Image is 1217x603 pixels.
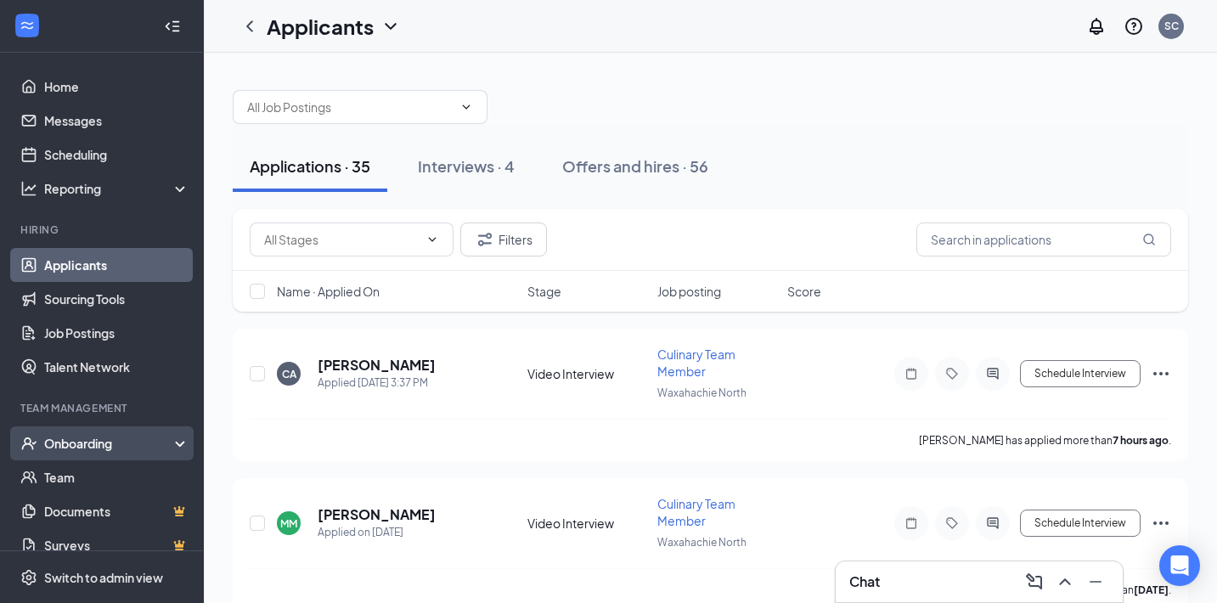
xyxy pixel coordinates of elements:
div: Interviews · 4 [418,155,515,177]
div: Offers and hires · 56 [562,155,708,177]
span: Waxahachie North [657,386,747,399]
div: Applied [DATE] 3:37 PM [318,375,436,392]
svg: Filter [475,229,495,250]
span: Waxahachie North [657,536,747,549]
div: Onboarding [44,435,175,452]
p: [PERSON_NAME] has applied more than . [919,433,1171,448]
span: Stage [527,283,561,300]
svg: ActiveChat [983,367,1003,380]
button: Minimize [1082,568,1109,595]
svg: Note [901,516,921,530]
svg: MagnifyingGlass [1142,233,1156,246]
input: All Stages [264,230,419,249]
div: Hiring [20,223,186,237]
svg: ChevronLeft [239,16,260,37]
svg: Notifications [1086,16,1107,37]
div: Video Interview [527,515,647,532]
button: ChevronUp [1051,568,1079,595]
span: Culinary Team Member [657,496,735,528]
svg: UserCheck [20,435,37,452]
div: Applications · 35 [250,155,370,177]
svg: WorkstreamLogo [19,17,36,34]
b: 7 hours ago [1113,434,1169,447]
div: Open Intercom Messenger [1159,545,1200,586]
h1: Applicants [267,12,374,41]
svg: Minimize [1085,572,1106,592]
b: [DATE] [1134,583,1169,596]
a: Team [44,460,189,494]
svg: ChevronUp [1055,572,1075,592]
a: DocumentsCrown [44,494,189,528]
div: Applied on [DATE] [318,524,436,541]
svg: QuestionInfo [1124,16,1144,37]
div: Team Management [20,401,186,415]
svg: Tag [942,367,962,380]
button: Schedule Interview [1020,510,1141,537]
svg: Collapse [164,18,181,35]
svg: Ellipses [1151,363,1171,384]
div: CA [282,367,296,381]
svg: ActiveChat [983,516,1003,530]
a: Scheduling [44,138,189,172]
svg: Ellipses [1151,513,1171,533]
h5: [PERSON_NAME] [318,505,436,524]
svg: ChevronDown [425,233,439,246]
button: Schedule Interview [1020,360,1141,387]
div: SC [1164,19,1179,33]
a: Sourcing Tools [44,282,189,316]
h3: Chat [849,572,880,591]
svg: ChevronDown [459,100,473,114]
div: Reporting [44,180,190,197]
button: Filter Filters [460,223,547,256]
input: All Job Postings [247,98,453,116]
svg: Tag [942,516,962,530]
svg: ComposeMessage [1024,572,1045,592]
a: Home [44,70,189,104]
a: Job Postings [44,316,189,350]
div: Video Interview [527,365,647,382]
span: Job posting [657,283,721,300]
span: Culinary Team Member [657,347,735,379]
a: SurveysCrown [44,528,189,562]
span: Score [787,283,821,300]
a: Talent Network [44,350,189,384]
a: Messages [44,104,189,138]
input: Search in applications [916,223,1171,256]
div: MM [280,516,297,531]
svg: Note [901,367,921,380]
div: Switch to admin view [44,569,163,586]
button: ComposeMessage [1021,568,1048,595]
a: Applicants [44,248,189,282]
svg: Settings [20,569,37,586]
svg: Analysis [20,180,37,197]
span: Name · Applied On [277,283,380,300]
svg: ChevronDown [380,16,401,37]
h5: [PERSON_NAME] [318,356,436,375]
